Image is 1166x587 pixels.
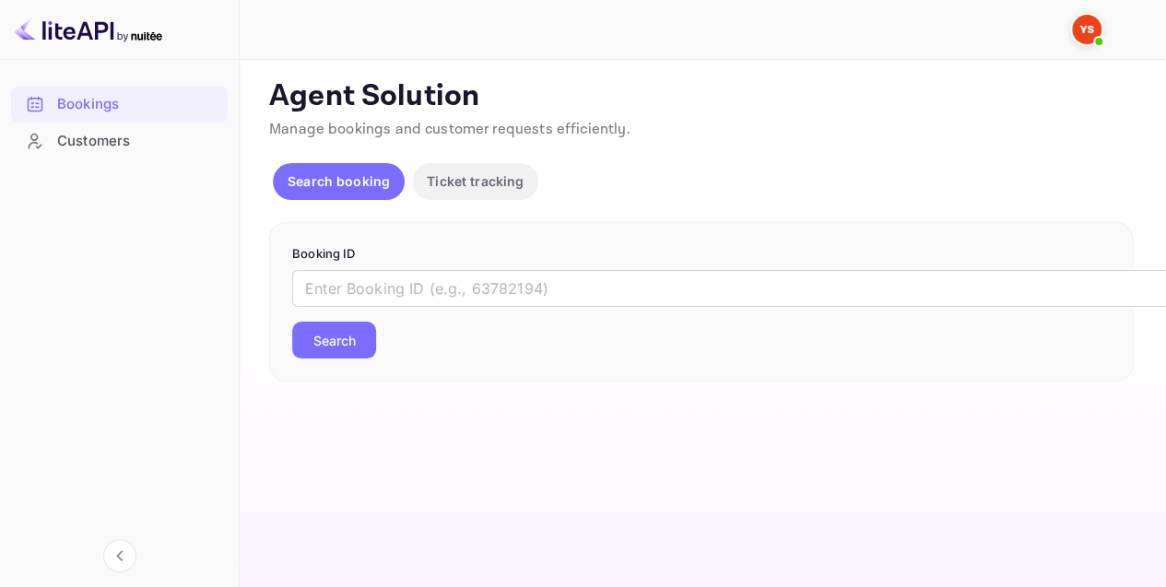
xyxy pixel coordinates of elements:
[103,539,136,572] button: Collapse navigation
[288,171,390,191] p: Search booking
[11,123,228,158] a: Customers
[15,15,162,44] img: LiteAPI logo
[1072,15,1101,44] img: Yandex Support
[57,94,218,115] div: Bookings
[57,131,218,152] div: Customers
[269,78,1133,115] p: Agent Solution
[11,87,228,123] div: Bookings
[292,322,376,358] button: Search
[292,245,1110,264] p: Booking ID
[269,120,630,139] span: Manage bookings and customer requests efficiently.
[11,87,228,121] a: Bookings
[427,171,524,191] p: Ticket tracking
[11,123,228,159] div: Customers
